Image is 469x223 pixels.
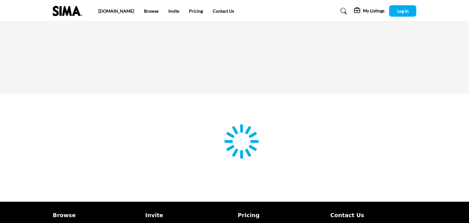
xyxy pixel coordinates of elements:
[389,5,416,17] button: Log In
[98,8,134,14] a: [DOMAIN_NAME]
[238,211,324,219] a: Pricing
[144,8,158,14] a: Browse
[397,8,409,14] span: Log In
[145,211,231,219] a: Invite
[189,8,203,14] a: Pricing
[330,211,416,219] a: Contact Us
[335,6,351,16] a: Search
[168,8,179,14] a: Invite
[354,7,385,15] div: My Listings
[53,6,85,16] img: Site Logo
[53,211,139,219] a: Browse
[363,8,385,14] h5: My Listings
[213,8,234,14] a: Contact Us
